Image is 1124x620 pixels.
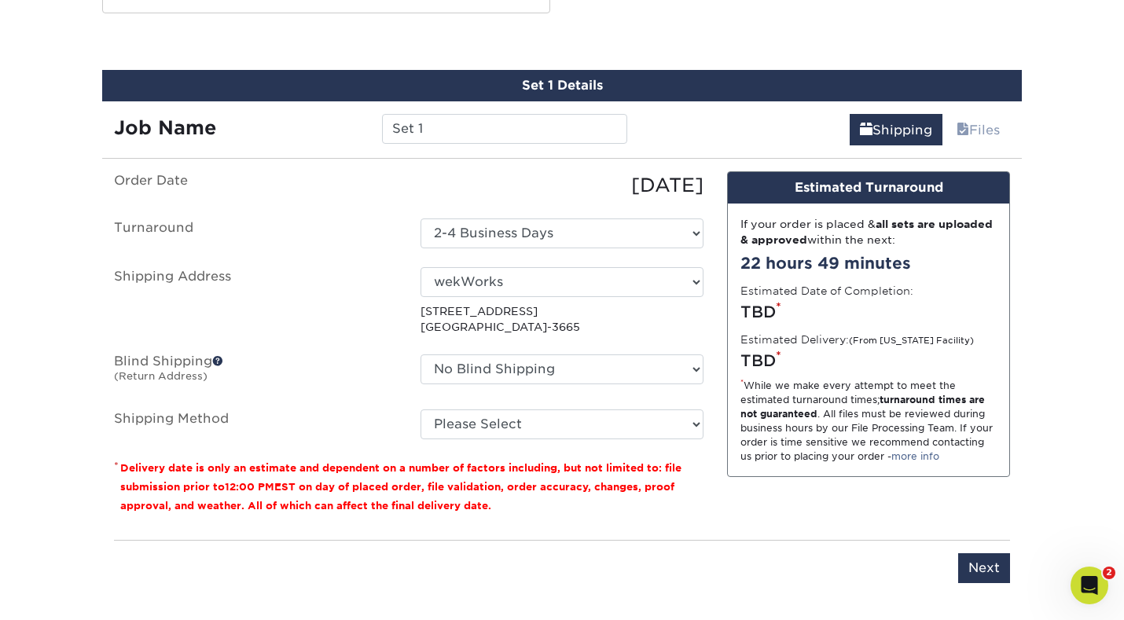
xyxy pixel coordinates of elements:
[102,171,409,200] label: Order Date
[102,267,409,336] label: Shipping Address
[102,409,409,439] label: Shipping Method
[740,349,997,372] div: TBD
[740,379,997,464] div: While we make every attempt to meet the estimated turnaround times; . All files must be reviewed ...
[891,450,939,462] a: more info
[860,123,872,138] span: shipping
[946,114,1010,145] a: Files
[225,481,274,493] span: 12:00 PM
[102,354,409,391] label: Blind Shipping
[1103,567,1115,579] span: 2
[849,336,974,346] small: (From [US_STATE] Facility)
[740,332,974,347] label: Estimated Delivery:
[958,553,1010,583] input: Next
[850,114,942,145] a: Shipping
[728,172,1009,204] div: Estimated Turnaround
[957,123,969,138] span: files
[740,394,985,420] strong: turnaround times are not guaranteed
[1071,567,1108,604] iframe: Intercom live chat
[114,370,208,382] small: (Return Address)
[120,462,681,512] small: Delivery date is only an estimate and dependent on a number of factors including, but not limited...
[102,70,1022,101] div: Set 1 Details
[382,114,626,144] input: Enter a job name
[114,116,216,139] strong: Job Name
[421,303,703,336] p: [STREET_ADDRESS] [GEOGRAPHIC_DATA]-3665
[740,283,913,299] label: Estimated Date of Completion:
[409,171,715,200] div: [DATE]
[740,216,997,248] div: If your order is placed & within the next:
[740,300,997,324] div: TBD
[102,218,409,248] label: Turnaround
[740,251,997,275] div: 22 hours 49 minutes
